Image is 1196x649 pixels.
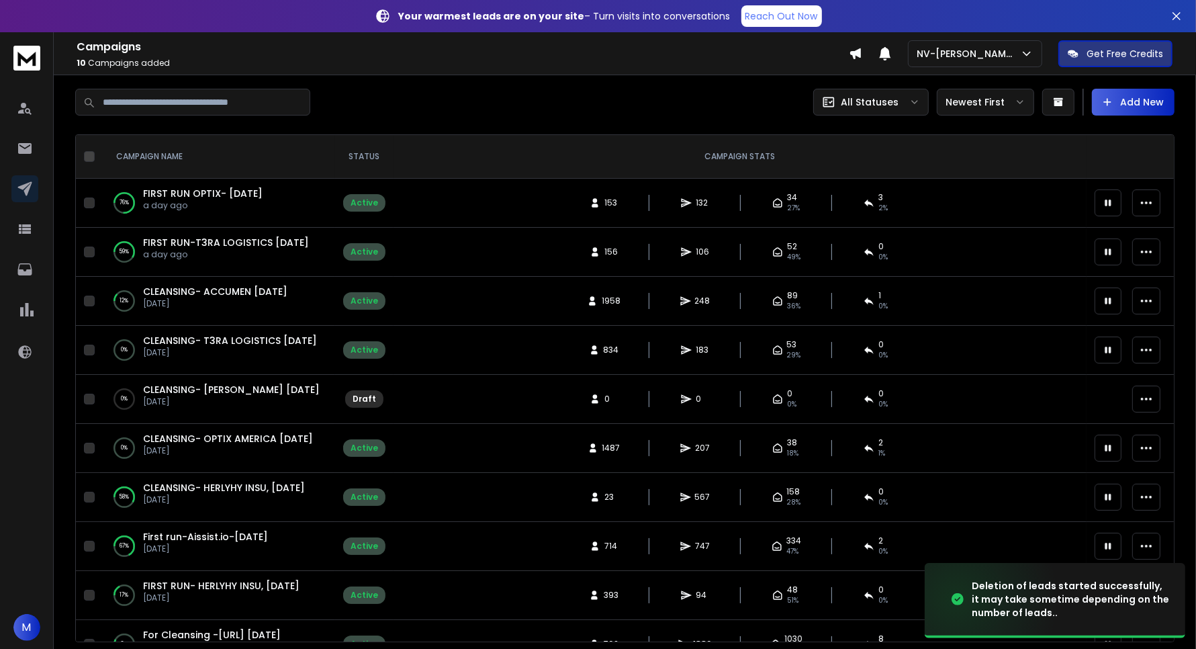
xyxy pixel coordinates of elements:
[696,247,709,257] span: 106
[787,350,801,361] span: 29 %
[143,544,268,554] p: [DATE]
[1092,89,1175,116] button: Add New
[143,334,317,347] span: CLEANSING- T3RA LOGISTICS [DATE]
[351,296,378,306] div: Active
[77,39,849,55] h1: Campaigns
[143,579,300,593] a: FIRST RUN- HERLYHY INSU, [DATE]
[878,252,888,263] span: 0 %
[394,135,1087,179] th: CAMPAIGN STATS
[787,486,800,497] span: 158
[787,497,801,508] span: 28 %
[100,571,335,620] td: 17%FIRST RUN- HERLYHY INSU, [DATE][DATE]
[100,179,335,228] td: 76%FIRST RUN OPTIX- [DATE]a day ago
[602,443,620,453] span: 1487
[745,9,818,23] p: Reach Out Now
[1087,47,1163,60] p: Get Free Credits
[878,634,884,644] span: 8
[353,394,376,404] div: Draft
[602,296,620,306] span: 1958
[604,247,618,257] span: 156
[878,585,884,595] span: 0
[1058,40,1172,67] button: Get Free Credits
[695,492,710,503] span: 567
[143,396,320,407] p: [DATE]
[121,392,128,406] p: 0 %
[143,187,263,200] a: FIRST RUN OPTIX- [DATE]
[399,9,731,23] p: – Turn visits into conversations
[787,192,797,203] span: 34
[13,614,40,641] button: M
[120,294,129,308] p: 12 %
[937,89,1034,116] button: Newest First
[351,198,378,208] div: Active
[120,490,130,504] p: 58 %
[878,203,888,214] span: 2 %
[143,481,305,494] span: CLEANSING- HERLYHY INSU, [DATE]
[351,590,378,601] div: Active
[120,245,130,259] p: 59 %
[143,298,287,309] p: [DATE]
[143,494,305,505] p: [DATE]
[878,192,883,203] span: 3
[878,497,888,508] span: 0 %
[787,290,798,301] span: 89
[143,236,309,249] a: FIRST RUN-T3RA LOGISTICS [DATE]
[120,589,129,602] p: 17 %
[878,448,885,459] span: 1 %
[100,375,335,424] td: 0%CLEANSING- [PERSON_NAME] [DATE][DATE]
[787,585,798,595] span: 48
[878,546,888,557] span: 0 %
[695,296,710,306] span: 248
[787,399,796,410] span: 0%
[695,541,710,552] span: 747
[100,228,335,277] td: 59%FIRST RUN-T3RA LOGISTICS [DATE]a day ago
[604,198,618,208] span: 153
[100,277,335,326] td: 12%CLEANSING- ACCUMEN [DATE][DATE]
[878,388,884,399] span: 0
[878,486,884,497] span: 0
[696,394,709,404] span: 0
[787,388,792,399] span: 0
[143,347,317,358] p: [DATE]
[120,196,129,210] p: 76 %
[143,445,313,456] p: [DATE]
[972,579,1169,619] div: Deletion of leads started successfully, it may take sometime depending on the number of leads..
[351,541,378,552] div: Active
[786,535,801,546] span: 334
[351,345,378,355] div: Active
[100,135,335,179] th: CAMPAIGN NAME
[786,546,798,557] span: 47 %
[695,443,710,453] span: 207
[696,590,709,601] span: 94
[696,345,709,355] span: 183
[143,593,300,603] p: [DATE]
[878,301,888,312] span: 0 %
[741,5,822,27] a: Reach Out Now
[878,437,883,448] span: 2
[335,135,394,179] th: STATUS
[878,290,881,301] span: 1
[143,530,268,544] a: First run-Aissist.io-[DATE]
[604,590,618,601] span: 393
[787,448,798,459] span: 18 %
[878,350,888,361] span: 0 %
[787,339,797,350] span: 53
[351,247,378,257] div: Active
[787,252,800,263] span: 49 %
[878,535,883,546] span: 2
[878,339,884,350] span: 0
[878,595,888,606] span: 0 %
[143,285,287,298] span: CLEANSING- ACCUMEN [DATE]
[787,437,797,448] span: 38
[77,57,86,69] span: 10
[143,432,313,445] span: CLEANSING- OPTIX AMERICA [DATE]
[143,628,281,642] a: For Cleansing -[URL] [DATE]
[121,343,128,357] p: 0 %
[604,394,618,404] span: 0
